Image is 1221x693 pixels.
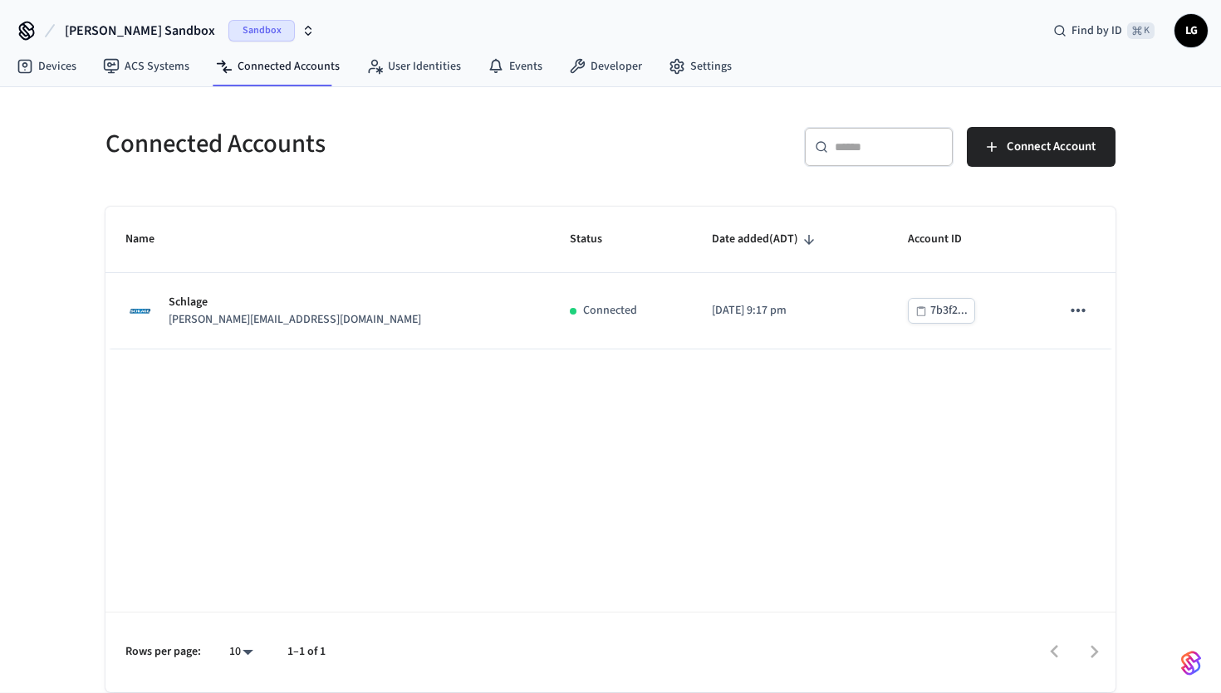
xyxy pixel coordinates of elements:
[203,51,353,81] a: Connected Accounts
[105,207,1116,349] table: sticky table
[712,302,868,320] p: [DATE] 9:17 pm
[930,300,968,321] div: 7b3f2...
[125,643,201,661] p: Rows per page:
[125,296,155,326] img: Schlage Logo, Square
[287,643,326,661] p: 1–1 of 1
[353,51,474,81] a: User Identities
[105,127,601,161] h5: Connected Accounts
[1007,136,1096,158] span: Connect Account
[3,51,90,81] a: Devices
[125,227,176,252] span: Name
[583,302,637,320] p: Connected
[1071,22,1122,39] span: Find by ID
[1176,16,1206,46] span: LG
[712,227,820,252] span: Date added(ADT)
[556,51,655,81] a: Developer
[474,51,556,81] a: Events
[65,21,215,41] span: [PERSON_NAME] Sandbox
[908,227,983,252] span: Account ID
[908,298,975,324] button: 7b3f2...
[570,227,624,252] span: Status
[655,51,745,81] a: Settings
[1174,14,1208,47] button: LG
[1181,650,1201,676] img: SeamLogoGradient.69752ec5.svg
[90,51,203,81] a: ACS Systems
[169,311,421,329] p: [PERSON_NAME][EMAIL_ADDRESS][DOMAIN_NAME]
[967,127,1116,167] button: Connect Account
[228,20,295,41] span: Sandbox
[221,640,261,664] div: 10
[169,294,421,311] p: Schlage
[1127,22,1155,39] span: ⌘ K
[1040,16,1168,46] div: Find by ID⌘ K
